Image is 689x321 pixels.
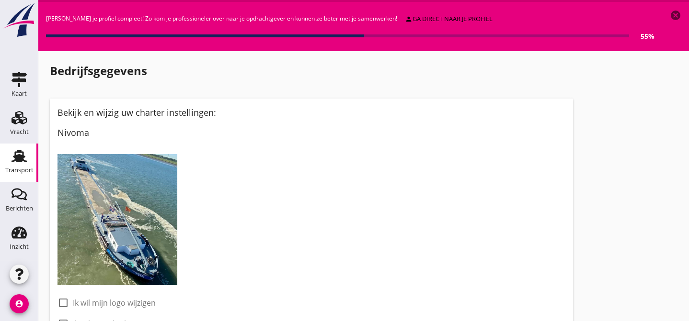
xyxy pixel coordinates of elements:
img: logo [57,154,177,285]
div: Kaart [11,90,27,97]
div: Nivoma [57,126,565,139]
div: Vracht [10,129,29,135]
div: [PERSON_NAME] je profiel compleet! Zo kom je professioneler over naar je opdrachtgever en kunnen ... [46,10,655,43]
i: person [405,15,413,23]
a: ga direct naar je profiel [401,12,496,26]
div: Bekijk en wijzig uw charter instellingen: [57,106,565,119]
label: Ik wil mijn logo wijzigen [73,298,156,308]
i: cancel [670,10,681,21]
div: Inzicht [10,244,29,250]
div: Berichten [6,205,33,211]
div: 55% [629,31,655,41]
div: ga direct naar je profiel [405,14,493,24]
i: account_circle [10,294,29,313]
div: Transport [5,167,34,173]
h1: Bedrijfsgegevens [50,62,573,79]
img: logo-small.a267ee39.svg [2,2,36,38]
